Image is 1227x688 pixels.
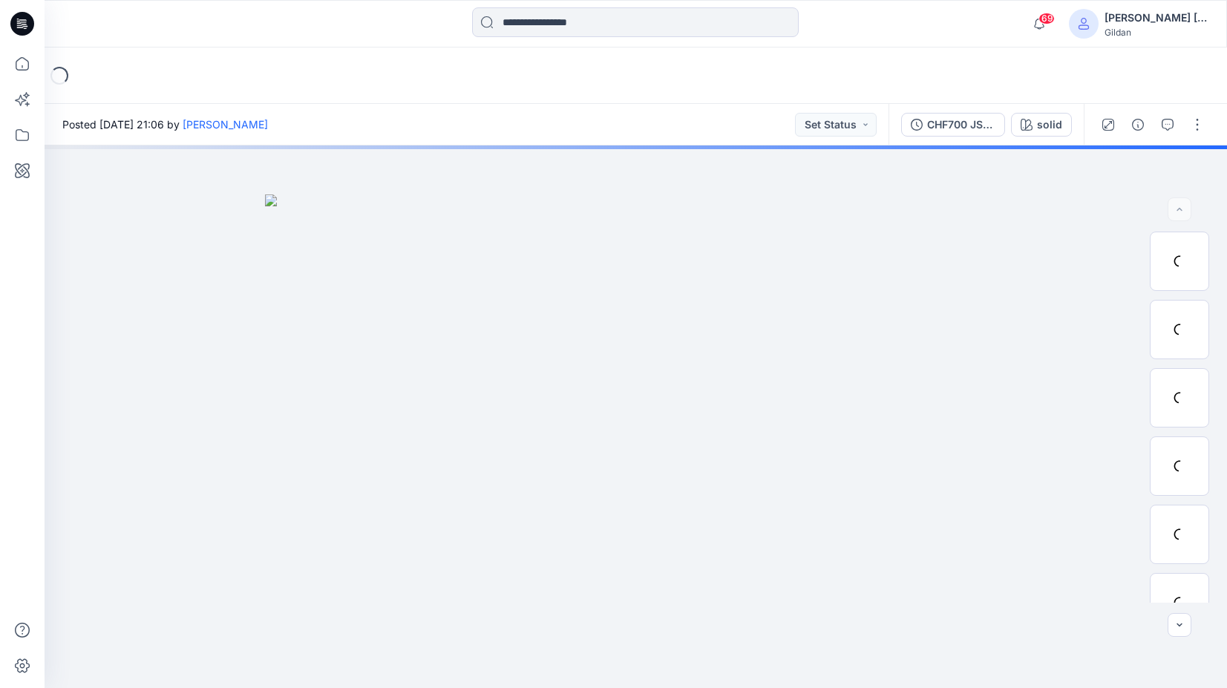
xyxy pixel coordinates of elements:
[1078,18,1090,30] svg: avatar
[901,113,1005,137] button: CHF700 JSS TS @ neckline
[1038,13,1055,24] span: 69
[1105,9,1208,27] div: [PERSON_NAME] [PERSON_NAME]
[1011,113,1072,137] button: solid
[927,117,995,133] div: CHF700 JSS TS @ neckline
[1105,27,1208,38] div: Gildan
[183,118,268,131] a: [PERSON_NAME]
[62,117,268,132] span: Posted [DATE] 21:06 by
[1037,117,1062,133] div: solid
[1126,113,1150,137] button: Details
